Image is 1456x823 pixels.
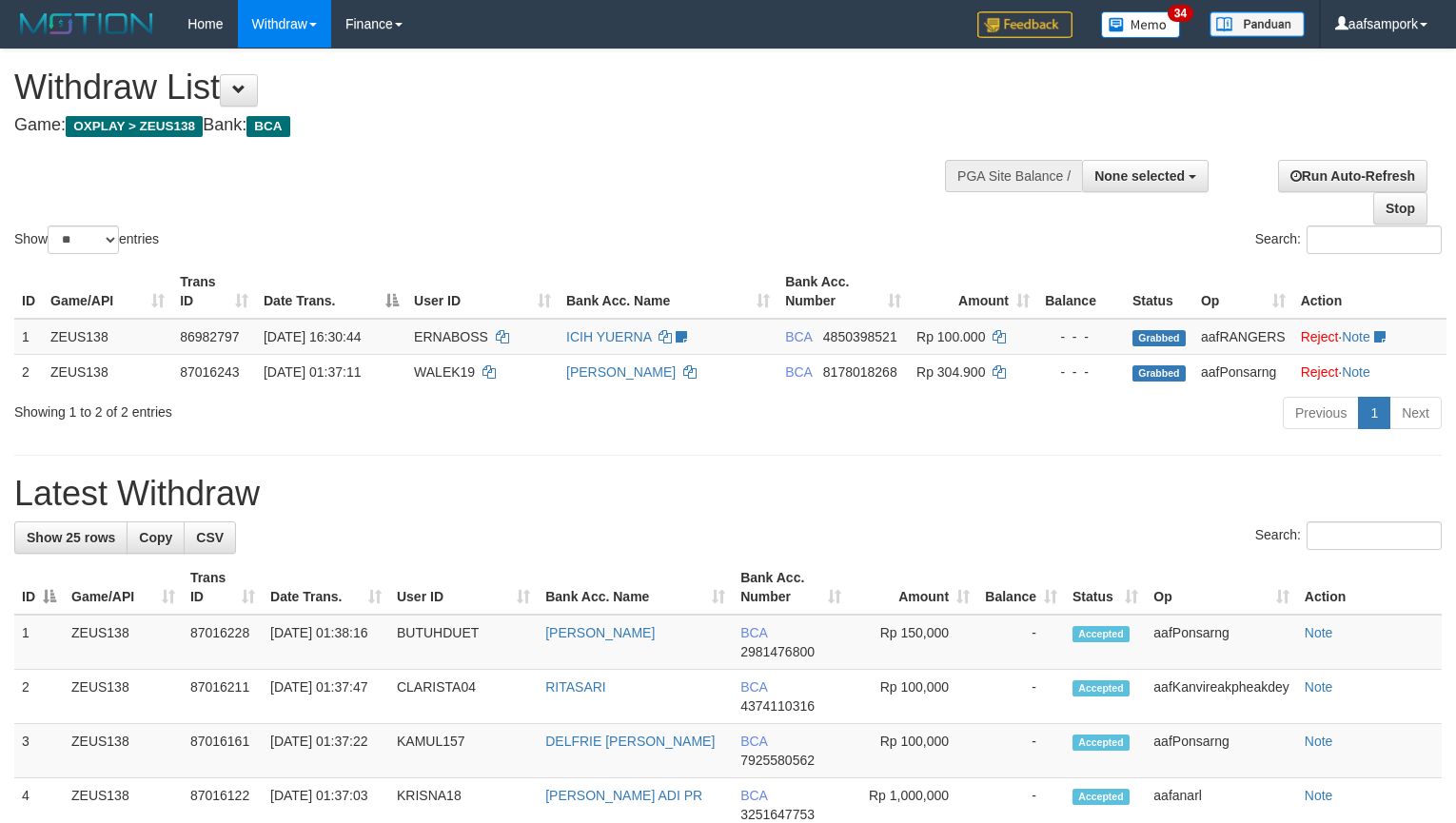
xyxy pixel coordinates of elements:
[263,724,389,778] td: [DATE] 01:37:22
[1193,265,1293,319] th: Op: activate to sort column ascending
[1146,560,1296,615] th: Op: activate to sort column ascending
[414,329,488,344] span: ERNABOSS
[1146,724,1296,778] td: aafPonsarng
[823,364,897,380] span: Copy 8178018268 to clipboard
[740,734,767,749] span: BCA
[389,560,538,615] th: User ID: activate to sort column ascending
[14,724,64,778] td: 3
[1101,11,1181,38] img: Button%20Memo.svg
[14,10,159,38] img: MOTION_logo.png
[1072,789,1130,805] span: Accepted
[785,329,812,344] span: BCA
[545,734,715,749] a: DELFRIE [PERSON_NAME]
[14,354,43,389] td: 2
[172,265,256,319] th: Trans ID: activate to sort column ascending
[945,160,1082,192] div: PGA Site Balance /
[1082,160,1209,192] button: None selected
[264,364,361,380] span: [DATE] 01:37:11
[740,625,767,640] span: BCA
[916,329,985,344] span: Rp 100.000
[545,788,702,803] a: [PERSON_NAME] ADI PR
[48,225,119,254] select: Showentries
[1072,626,1130,642] span: Accepted
[406,265,559,319] th: User ID: activate to sort column ascending
[14,319,43,355] td: 1
[1283,397,1359,429] a: Previous
[1072,735,1130,751] span: Accepted
[566,364,676,380] a: [PERSON_NAME]
[538,560,733,615] th: Bank Acc. Name: activate to sort column ascending
[246,116,289,137] span: BCA
[740,753,815,768] span: Copy 7925580562 to clipboard
[777,265,909,319] th: Bank Acc. Number: activate to sort column ascending
[823,329,897,344] span: Copy 4850398521 to clipboard
[183,560,263,615] th: Trans ID: activate to sort column ascending
[14,69,952,107] h1: Withdraw List
[977,11,1072,38] img: Feedback.jpg
[64,724,183,778] td: ZEUS138
[1305,625,1333,640] a: Note
[1065,560,1146,615] th: Status: activate to sort column ascending
[977,724,1065,778] td: -
[1146,615,1296,670] td: aafPonsarng
[740,644,815,659] span: Copy 2981476800 to clipboard
[1301,329,1339,344] a: Reject
[916,364,985,380] span: Rp 304.900
[14,521,128,554] a: Show 25 rows
[14,560,64,615] th: ID: activate to sort column descending
[849,724,977,778] td: Rp 100,000
[263,670,389,724] td: [DATE] 01:37:47
[1094,168,1185,184] span: None selected
[14,475,1442,513] h1: Latest Withdraw
[180,329,239,344] span: 86982797
[414,364,475,380] span: WALEK19
[1125,265,1193,319] th: Status
[740,679,767,695] span: BCA
[559,265,777,319] th: Bank Acc. Name: activate to sort column ascending
[14,670,64,724] td: 2
[849,560,977,615] th: Amount: activate to sort column ascending
[139,530,172,545] span: Copy
[1293,319,1446,355] td: ·
[1037,265,1125,319] th: Balance
[43,354,172,389] td: ZEUS138
[64,670,183,724] td: ZEUS138
[1255,225,1442,254] label: Search:
[43,319,172,355] td: ZEUS138
[1389,397,1442,429] a: Next
[27,530,115,545] span: Show 25 rows
[849,670,977,724] td: Rp 100,000
[1210,11,1305,37] img: panduan.png
[184,521,236,554] a: CSV
[909,265,1037,319] th: Amount: activate to sort column ascending
[64,615,183,670] td: ZEUS138
[849,615,977,670] td: Rp 150,000
[1301,364,1339,380] a: Reject
[785,364,812,380] span: BCA
[1307,225,1442,254] input: Search:
[1168,5,1193,22] span: 34
[740,788,767,803] span: BCA
[263,560,389,615] th: Date Trans.: activate to sort column ascending
[389,724,538,778] td: KAMUL157
[740,698,815,714] span: Copy 4374110316 to clipboard
[740,807,815,822] span: Copy 3251647753 to clipboard
[14,265,43,319] th: ID
[1072,680,1130,696] span: Accepted
[14,225,159,254] label: Show entries
[1193,354,1293,389] td: aafPonsarng
[566,329,651,344] a: ICIH YUERNA
[14,395,593,421] div: Showing 1 to 2 of 2 entries
[183,724,263,778] td: 87016161
[183,615,263,670] td: 87016228
[1293,265,1446,319] th: Action
[1278,160,1427,192] a: Run Auto-Refresh
[1146,670,1296,724] td: aafKanvireakpheakdey
[14,615,64,670] td: 1
[14,116,952,135] h4: Game: Bank:
[1045,327,1117,346] div: - - -
[1305,679,1333,695] a: Note
[1193,319,1293,355] td: aafRANGERS
[1373,192,1427,225] a: Stop
[1342,364,1370,380] a: Note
